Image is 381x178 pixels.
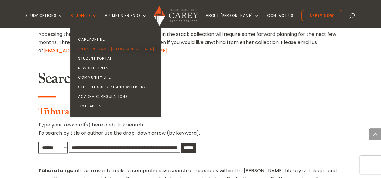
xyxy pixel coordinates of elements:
a: Apply Now [301,10,342,21]
a: Study Options [25,14,63,28]
a: New Students [72,63,162,73]
a: [PERSON_NAME][GEOGRAPHIC_DATA] [72,44,162,54]
h3: Tūhuratanga [38,106,343,120]
a: Student Portal [72,54,162,63]
p: Type your keyword(s) here and click search. To search by title or author use the drop-down arrow ... [38,121,343,142]
a: Academic Regulations [72,92,162,101]
a: About [PERSON_NAME] [206,14,259,28]
a: Students [70,14,97,28]
a: Alumni & Friends [105,14,147,28]
a: Contact Us [267,14,294,28]
strong: Tūhuratanga: [38,167,75,174]
a: CareyOnline [72,35,162,44]
a: Student Support and Wellbeing [72,82,162,92]
img: Carey Baptist College [154,6,198,26]
a: Timetables [72,101,162,111]
a: [EMAIL_ADDRESS][PERSON_NAME][DOMAIN_NAME] [43,47,167,54]
a: Community Life [72,73,162,82]
p: Accessing the archives collection or books that are in the stack collection will require some for... [38,30,343,55]
h2: Search the library [38,70,343,90]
